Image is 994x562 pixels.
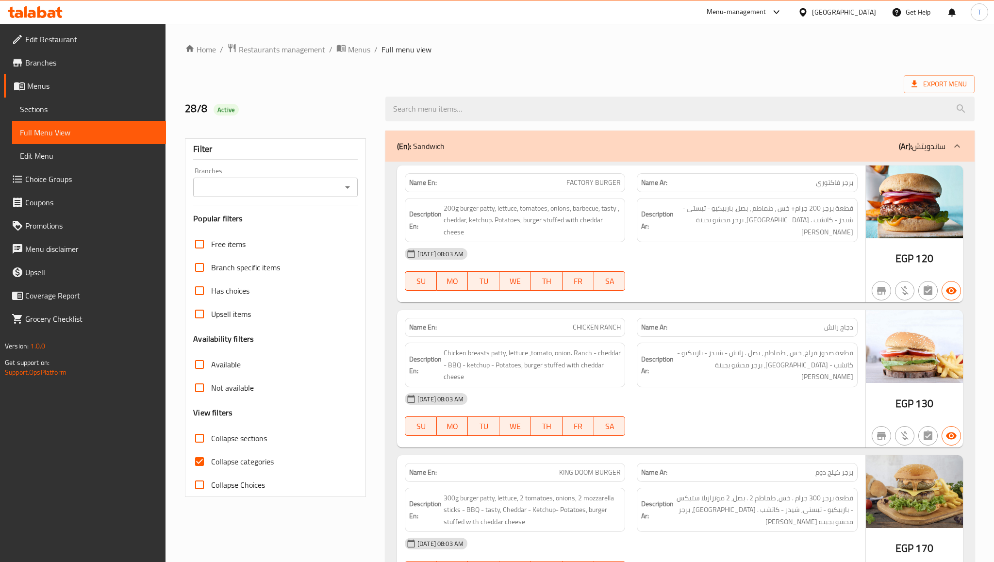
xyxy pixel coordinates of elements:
span: EGP [895,539,913,558]
a: Sections [12,98,166,121]
span: Restaurants management [239,44,325,55]
h3: Popular filters [193,213,358,224]
strong: Name En: [409,322,437,332]
span: FR [566,419,590,433]
span: Full Menu View [20,127,158,138]
span: برجر فاكتوري [816,178,853,188]
button: Open [341,181,354,194]
button: SU [405,271,437,291]
span: Choice Groups [25,173,158,185]
span: 1.0.0 [30,340,45,352]
span: Branches [25,57,158,68]
div: [GEOGRAPHIC_DATA] [812,7,876,17]
strong: Description En: [409,208,442,232]
span: SU [409,274,433,288]
span: SA [598,419,622,433]
span: Grocery Checklist [25,313,158,325]
span: [DATE] 08:03 AM [414,395,467,404]
span: برجر كينج دوم [815,467,853,478]
button: WE [499,271,531,291]
span: Export Menu [911,78,967,90]
span: Branch specific items [211,262,280,273]
span: TU [472,419,496,433]
span: FACTORY BURGER [566,178,621,188]
span: [DATE] 08:03 AM [414,249,467,259]
button: SU [405,416,437,436]
span: Get support on: [5,356,50,369]
button: TU [468,416,499,436]
span: SA [598,274,622,288]
strong: Name En: [409,467,437,478]
span: EGP [895,394,913,413]
h3: Availability filters [193,333,254,345]
span: 200g burger patty, lettuce, tomatoes, onions, barbecue, tasty , cheddar, ketchup. Potatoes, burge... [444,202,621,238]
span: Available [211,359,241,370]
strong: Description En: [409,498,442,522]
span: Chicken breasts patty, lettuce ,tomato, onion. Ranch - cheddar - BBQ - ketchup - Potatoes, burger... [444,347,621,383]
span: Free items [211,238,246,250]
span: TH [535,419,559,433]
strong: Name Ar: [641,178,667,188]
strong: Name Ar: [641,467,667,478]
span: T [977,7,981,17]
strong: Name Ar: [641,322,667,332]
button: FR [563,416,594,436]
span: Edit Menu [20,150,158,162]
a: Full Menu View [12,121,166,144]
button: Purchased item [895,281,914,300]
span: Menus [27,80,158,92]
span: Sections [20,103,158,115]
span: Collapse Choices [211,479,265,491]
button: TU [468,271,499,291]
span: Full menu view [381,44,431,55]
span: Collapse sections [211,432,267,444]
span: قطعة صدور فراخ, خس ، طماطم ، بصل . رانش - شيدر - باربيكيو - كاتشب - بطاطس، برجر محشو بجبنة الشيدر [676,347,853,383]
strong: Description Ar: [641,208,674,232]
a: Edit Restaurant [4,28,166,51]
div: Menu-management [707,6,766,18]
span: TH [535,274,559,288]
span: Version: [5,340,29,352]
button: Not branch specific item [872,281,891,300]
b: (En): [397,139,411,153]
span: [DATE] 08:03 AM [414,539,467,548]
span: MO [441,274,464,288]
span: Coverage Report [25,290,158,301]
span: EGP [895,249,913,268]
img: factory_burger638919836507090125.jpg [866,165,963,238]
button: Available [942,281,961,300]
span: WE [503,274,527,288]
span: قطعة برجر 200 جرام+ خس ، طماطم ، بصل، باربيكيو - تيستى - شيدر - كاتشب . بطاطس، برجر محشو بجبنة ال... [676,202,853,238]
a: Restaurants management [227,43,325,56]
span: Menus [348,44,370,55]
span: Active [214,105,239,115]
nav: breadcrumb [185,43,975,56]
div: Filter [193,139,358,160]
strong: Description Ar: [641,353,674,377]
span: Collapse categories [211,456,274,467]
button: SA [594,271,626,291]
button: MO [437,416,468,436]
div: Active [214,104,239,116]
h2: 28/8 [185,101,374,116]
li: / [329,44,332,55]
button: Not has choices [918,281,938,300]
li: / [374,44,378,55]
a: Grocery Checklist [4,307,166,331]
button: Not branch specific item [872,426,891,446]
button: Purchased item [895,426,914,446]
span: Coupons [25,197,158,208]
a: Home [185,44,216,55]
span: 170 [915,539,933,558]
button: Not has choices [918,426,938,446]
strong: Description Ar: [641,498,674,522]
button: TH [531,271,563,291]
a: Coupons [4,191,166,214]
span: FR [566,274,590,288]
strong: Name En: [409,178,437,188]
a: Promotions [4,214,166,237]
button: FR [563,271,594,291]
span: 120 [915,249,933,268]
span: KING DOOM BURGER [559,467,621,478]
a: Menus [4,74,166,98]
